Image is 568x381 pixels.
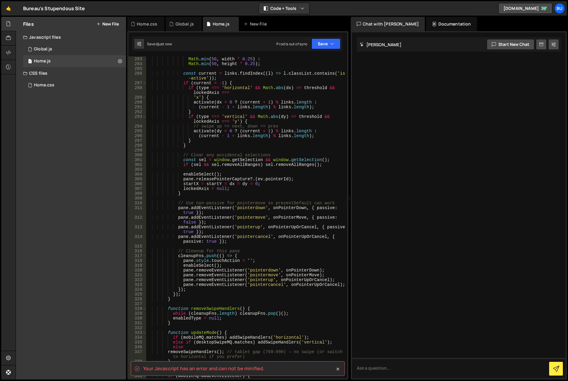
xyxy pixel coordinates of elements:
[23,43,126,55] div: 16519/44819.js
[128,153,146,157] div: 300
[128,215,146,225] div: 312
[244,21,269,27] div: New File
[128,273,146,277] div: 321
[128,124,146,129] div: 294
[128,258,146,263] div: 318
[128,244,146,249] div: 315
[128,340,146,345] div: 335
[34,46,52,52] div: Global.js
[128,321,146,325] div: 331
[128,148,146,153] div: 299
[128,282,146,287] div: 323
[128,186,146,191] div: 307
[128,81,146,85] div: 287
[360,42,401,47] h2: [PERSON_NAME]
[351,17,425,31] div: Chat with [PERSON_NAME]
[128,205,146,215] div: 311
[34,58,51,64] div: Home.js
[554,3,565,14] a: Bu
[16,31,126,43] div: Javascript files
[426,17,477,31] div: Documentation
[213,21,230,27] div: Home.js
[128,177,146,181] div: 305
[128,85,146,95] div: 288
[128,306,146,311] div: 328
[176,21,194,27] div: Global.js
[128,196,146,201] div: 309
[128,109,146,114] div: 292
[128,66,146,71] div: 285
[23,5,85,12] div: Bureau's Stupendous Site
[128,311,146,316] div: 329
[128,369,146,373] div: 340
[128,325,146,330] div: 332
[143,365,265,372] spa: Your Javascript has an error and can not be minified.
[128,263,146,268] div: 319
[128,143,146,148] div: 298
[128,138,146,143] div: 297
[128,181,146,186] div: 306
[128,359,146,364] div: 338
[128,301,146,306] div: 327
[128,167,146,172] div: 303
[28,59,32,64] span: 1
[128,157,146,162] div: 301
[128,61,146,66] div: 284
[23,21,34,27] h2: Files
[128,349,146,359] div: 337
[158,41,172,46] div: just now
[498,3,552,14] a: [DOMAIN_NAME]
[128,57,146,61] div: 283
[128,95,146,100] div: 289
[147,41,172,46] div: Saved
[128,100,146,105] div: 290
[128,292,146,297] div: 325
[128,268,146,273] div: 320
[128,114,146,124] div: 293
[128,330,146,335] div: 333
[16,67,126,79] div: CSS files
[128,316,146,321] div: 330
[128,373,146,378] div: 341
[128,172,146,177] div: 304
[487,39,534,50] button: Start new chat
[128,133,146,138] div: 296
[128,345,146,349] div: 336
[137,21,157,27] div: Home.css
[23,55,126,67] div: 16519/44818.js
[259,3,309,14] button: Code + Tools
[128,249,146,253] div: 316
[128,253,146,258] div: 317
[128,287,146,292] div: 324
[34,82,54,88] div: Home.css
[23,79,126,91] div: 16519/44820.css
[128,201,146,205] div: 310
[96,22,119,26] button: New File
[128,335,146,340] div: 334
[128,297,146,301] div: 326
[311,38,341,49] button: Save
[128,162,146,167] div: 302
[128,364,146,369] div: 339
[128,234,146,244] div: 314
[128,71,146,81] div: 286
[128,105,146,109] div: 291
[128,225,146,234] div: 313
[128,191,146,196] div: 308
[128,129,146,133] div: 295
[128,277,146,282] div: 322
[1,1,16,16] a: 🤙
[276,41,308,46] div: Prod is out of sync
